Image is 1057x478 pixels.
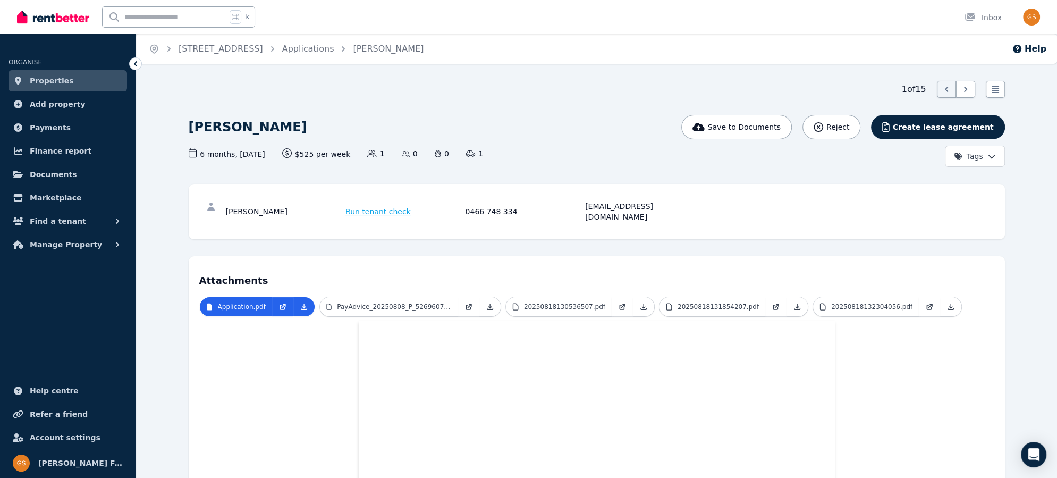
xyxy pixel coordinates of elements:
[681,115,792,139] button: Save to Documents
[813,297,919,316] a: 20250818132304056.pdf
[9,404,127,425] a: Refer a friend
[1021,442,1046,467] div: Open Intercom Messenger
[612,297,633,316] a: Open in new Tab
[9,187,127,208] a: Marketplace
[466,201,582,222] div: 0466 748 334
[200,297,272,316] a: Application.pdf
[189,119,307,136] h1: [PERSON_NAME]
[30,168,77,181] span: Documents
[30,431,100,444] span: Account settings
[802,115,860,139] button: Reject
[30,215,86,228] span: Find a tenant
[402,148,418,159] span: 0
[831,303,912,311] p: 20250818132304056.pdf
[945,146,1005,167] button: Tags
[965,12,1002,23] div: Inbox
[585,201,702,222] div: [EMAIL_ADDRESS][DOMAIN_NAME]
[246,13,249,21] span: k
[466,148,483,159] span: 1
[218,303,266,311] p: Application.pdf
[38,457,123,469] span: [PERSON_NAME] Family Super Pty Ltd ATF [PERSON_NAME] Family Super
[902,83,926,96] span: 1 of 15
[893,122,994,132] span: Create lease agreement
[30,384,79,397] span: Help centre
[136,34,436,64] nav: Breadcrumb
[9,140,127,162] a: Finance report
[678,303,759,311] p: 20250818131854207.pdf
[9,164,127,185] a: Documents
[9,380,127,401] a: Help centre
[765,297,787,316] a: Open in new Tab
[940,297,961,316] a: Download Attachment
[179,44,263,54] a: [STREET_ADDRESS]
[479,297,501,316] a: Download Attachment
[353,44,424,54] a: [PERSON_NAME]
[30,121,71,134] span: Payments
[9,70,127,91] a: Properties
[282,44,334,54] a: Applications
[189,148,265,160] span: 6 months , [DATE]
[826,122,849,132] span: Reject
[272,297,293,316] a: Open in new Tab
[1012,43,1046,55] button: Help
[919,297,940,316] a: Open in new Tab
[226,201,343,222] div: [PERSON_NAME]
[9,117,127,138] a: Payments
[282,148,351,160] span: $525 per week
[30,408,88,421] span: Refer a friend
[30,238,102,251] span: Manage Property
[345,206,411,217] span: Run tenant check
[435,148,449,159] span: 0
[787,297,808,316] a: Download Attachment
[30,74,74,87] span: Properties
[367,148,384,159] span: 1
[30,145,91,157] span: Finance report
[633,297,654,316] a: Download Attachment
[9,427,127,448] a: Account settings
[659,297,765,316] a: 20250818131854207.pdf
[458,297,479,316] a: Open in new Tab
[9,234,127,255] button: Manage Property
[506,297,612,316] a: 20250818130536507.pdf
[871,115,1004,139] button: Create lease agreement
[524,303,605,311] p: 20250818130536507.pdf
[199,267,994,288] h4: Attachments
[13,455,30,472] img: Stanyer Family Super Pty Ltd ATF Stanyer Family Super
[17,9,89,25] img: RentBetter
[320,297,458,316] a: PayAdvice_20250808_P_526960740.pdf
[30,191,81,204] span: Marketplace
[337,303,452,311] p: PayAdvice_20250808_P_526960740.pdf
[954,151,983,162] span: Tags
[9,211,127,232] button: Find a tenant
[708,122,781,132] span: Save to Documents
[293,297,315,316] a: Download Attachment
[1023,9,1040,26] img: Stanyer Family Super Pty Ltd ATF Stanyer Family Super
[9,94,127,115] a: Add property
[30,98,86,111] span: Add property
[9,58,42,66] span: ORGANISE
